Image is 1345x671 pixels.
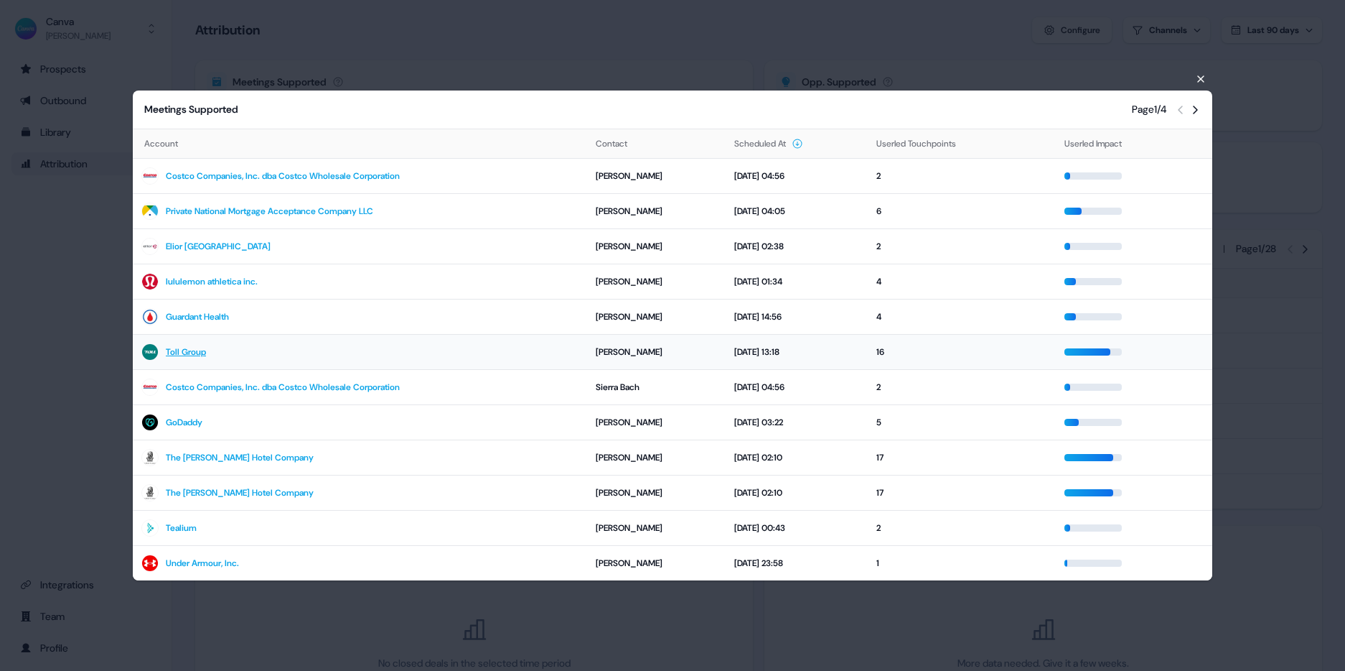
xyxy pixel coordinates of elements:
[734,521,859,535] div: [DATE] 00:43
[876,310,1047,324] div: 4
[876,131,973,157] button: Userled Touchpoints
[734,274,859,289] div: [DATE] 01:34
[734,415,859,430] div: [DATE] 03:22
[876,169,1047,183] div: 2
[166,169,400,183] a: Costco Companies, Inc. dba Costco Wholesale Corporation
[596,310,717,324] div: [PERSON_NAME]
[166,345,206,359] a: Toll Group
[596,556,717,570] div: [PERSON_NAME]
[876,345,1047,359] div: 16
[734,486,859,500] div: [DATE] 02:10
[876,415,1047,430] div: 5
[734,131,803,157] button: Scheduled At
[876,521,1047,535] div: 2
[876,239,1047,254] div: 2
[596,239,717,254] div: [PERSON_NAME]
[734,556,859,570] div: [DATE] 23:58
[596,274,717,289] div: [PERSON_NAME]
[166,556,239,570] a: Under Armour, Inc.
[166,274,258,289] a: lululemon athletica inc.
[166,204,373,218] a: Private National Mortgage Acceptance Company LLC
[876,380,1047,394] div: 2
[876,204,1047,218] div: 6
[166,239,271,254] a: Elior [GEOGRAPHIC_DATA]
[876,450,1047,465] div: 17
[876,274,1047,289] div: 4
[596,131,645,157] button: Contact
[596,345,717,359] div: [PERSON_NAME]
[734,169,859,183] div: [DATE] 04:56
[144,102,238,117] div: Meetings Supported
[1132,102,1166,117] div: Page 1 / 4
[166,380,400,394] a: Costco Companies, Inc. dba Costco Wholesale Corporation
[596,415,717,430] div: [PERSON_NAME]
[1064,131,1139,157] button: Userled Impact
[734,239,859,254] div: [DATE] 02:38
[734,380,859,394] div: [DATE] 04:56
[876,556,1047,570] div: 1
[734,450,859,465] div: [DATE] 02:10
[166,450,314,465] a: The [PERSON_NAME] Hotel Company
[734,345,859,359] div: [DATE] 13:18
[166,415,202,430] a: GoDaddy
[144,131,195,157] button: Account
[596,169,717,183] div: [PERSON_NAME]
[876,486,1047,500] div: 17
[596,521,717,535] div: [PERSON_NAME]
[734,310,859,324] div: [DATE] 14:56
[596,486,717,500] div: [PERSON_NAME]
[596,450,717,465] div: [PERSON_NAME]
[596,204,717,218] div: [PERSON_NAME]
[166,486,314,500] a: The [PERSON_NAME] Hotel Company
[166,521,197,535] a: Tealium
[596,380,717,394] div: Sierra Bach
[166,310,229,324] a: Guardant Health
[734,204,859,218] div: [DATE] 04:05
